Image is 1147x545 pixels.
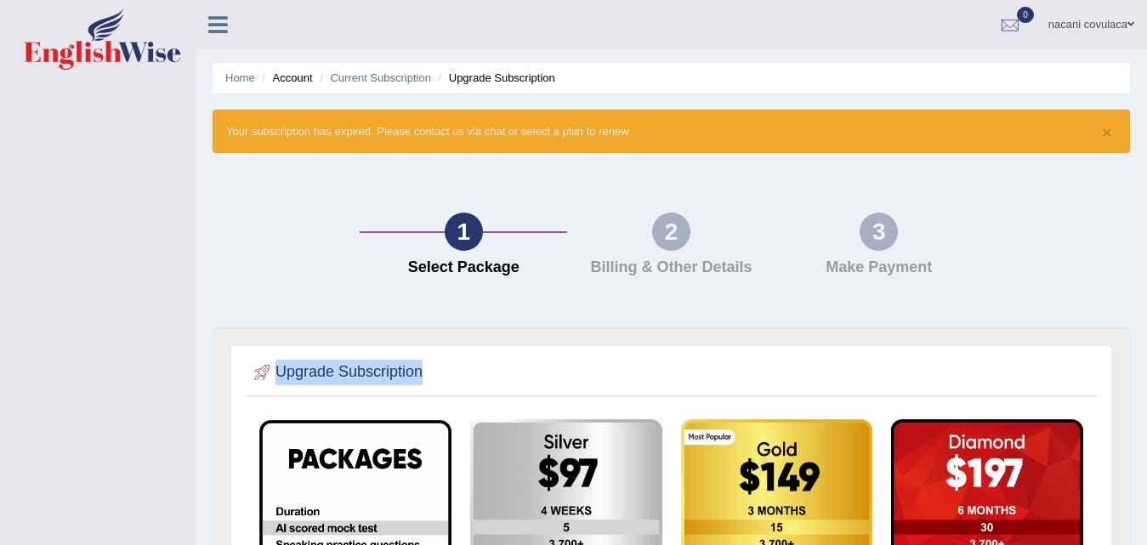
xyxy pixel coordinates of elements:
[652,213,690,251] div: 2
[368,259,559,276] h4: Select Package
[576,259,766,276] h4: Billing & Other Details
[784,259,974,276] h4: Make Payment
[1102,123,1112,141] button: ×
[860,213,898,251] div: 3
[445,213,483,251] div: 1
[330,71,431,84] a: Current Subscription
[250,360,423,385] h2: Upgrade Subscription
[225,71,255,84] a: Home
[1017,7,1034,23] span: 0
[213,110,1130,153] div: Your subscription has expired. Please contact us via chat or select a plan to renew
[258,70,312,86] li: Account
[434,70,555,86] li: Upgrade Subscription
